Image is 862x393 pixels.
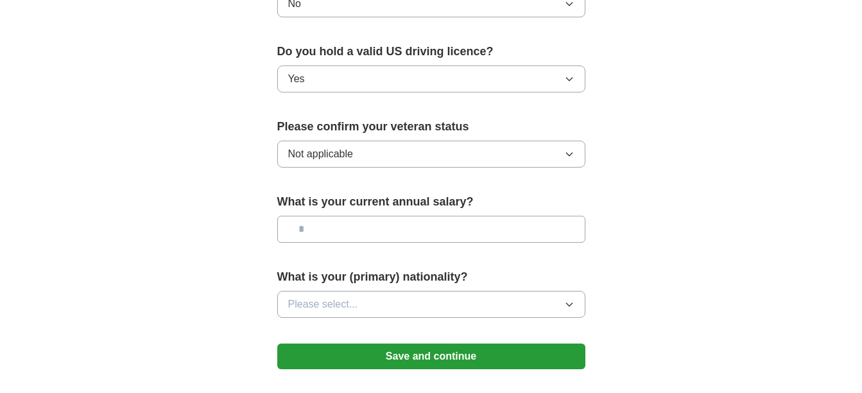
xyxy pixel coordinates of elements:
[277,344,585,369] button: Save and continue
[277,141,585,168] button: Not applicable
[277,65,585,92] button: Yes
[277,291,585,318] button: Please select...
[288,146,353,162] span: Not applicable
[277,118,585,135] label: Please confirm your veteran status
[277,193,585,211] label: What is your current annual salary?
[277,43,585,60] label: Do you hold a valid US driving licence?
[288,297,358,312] span: Please select...
[277,268,585,286] label: What is your (primary) nationality?
[288,71,305,87] span: Yes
